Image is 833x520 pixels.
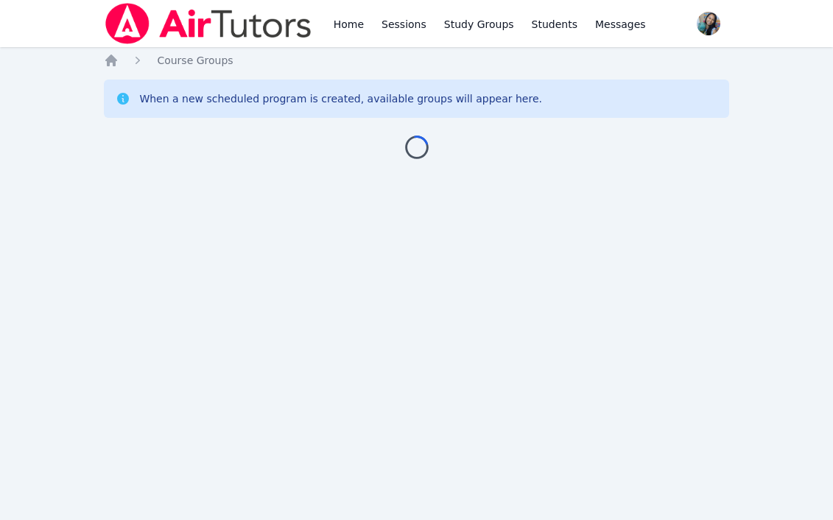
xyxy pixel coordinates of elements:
[104,53,728,68] nav: Breadcrumb
[157,55,233,66] span: Course Groups
[157,53,233,68] a: Course Groups
[104,3,312,44] img: Air Tutors
[595,17,646,32] span: Messages
[139,91,542,106] div: When a new scheduled program is created, available groups will appear here.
